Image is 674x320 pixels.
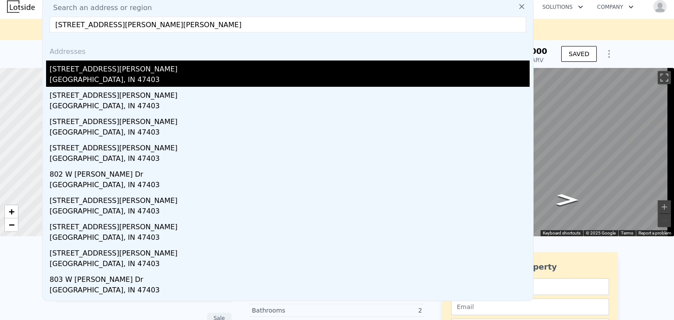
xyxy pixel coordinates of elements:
[50,180,530,192] div: [GEOGRAPHIC_DATA], IN 47403
[50,297,530,311] div: [STREET_ADDRESS][PERSON_NAME]
[46,39,530,60] div: Addresses
[451,299,609,315] input: Email
[600,45,618,63] button: Show Options
[50,232,530,245] div: [GEOGRAPHIC_DATA], IN 47403
[638,231,671,235] a: Report a problem
[50,17,526,32] input: Enter an address, city, region, neighborhood or zip code
[50,75,530,87] div: [GEOGRAPHIC_DATA], IN 47403
[50,113,530,127] div: [STREET_ADDRESS][PERSON_NAME]
[9,206,14,217] span: +
[9,219,14,230] span: −
[50,206,530,218] div: [GEOGRAPHIC_DATA], IN 47403
[621,231,633,235] a: Terms
[46,3,152,13] span: Search an address or region
[50,285,530,297] div: [GEOGRAPHIC_DATA], IN 47403
[50,139,530,153] div: [STREET_ADDRESS][PERSON_NAME]
[402,68,674,236] div: Street View
[50,259,530,271] div: [GEOGRAPHIC_DATA], IN 47403
[50,101,530,113] div: [GEOGRAPHIC_DATA], IN 47403
[5,218,18,231] a: Zoom out
[50,245,530,259] div: [STREET_ADDRESS][PERSON_NAME]
[50,271,530,285] div: 803 W [PERSON_NAME] Dr
[50,218,530,232] div: [STREET_ADDRESS][PERSON_NAME]
[5,205,18,218] a: Zoom in
[586,231,616,235] span: © 2025 Google
[658,200,671,213] button: Zoom in
[50,192,530,206] div: [STREET_ADDRESS][PERSON_NAME]
[50,153,530,166] div: [GEOGRAPHIC_DATA], IN 47403
[546,191,588,208] path: Go West, Harvester Cir S
[561,46,597,62] button: SAVED
[543,230,581,236] button: Keyboard shortcuts
[7,0,35,13] img: Lotside
[50,87,530,101] div: [STREET_ADDRESS][PERSON_NAME]
[658,71,671,84] button: Toggle fullscreen view
[50,60,530,75] div: [STREET_ADDRESS][PERSON_NAME]
[337,306,422,315] div: 2
[402,68,674,236] div: Map
[658,214,671,227] button: Zoom out
[252,306,337,315] div: Bathrooms
[50,127,530,139] div: [GEOGRAPHIC_DATA], IN 47403
[50,166,530,180] div: 802 W [PERSON_NAME] Dr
